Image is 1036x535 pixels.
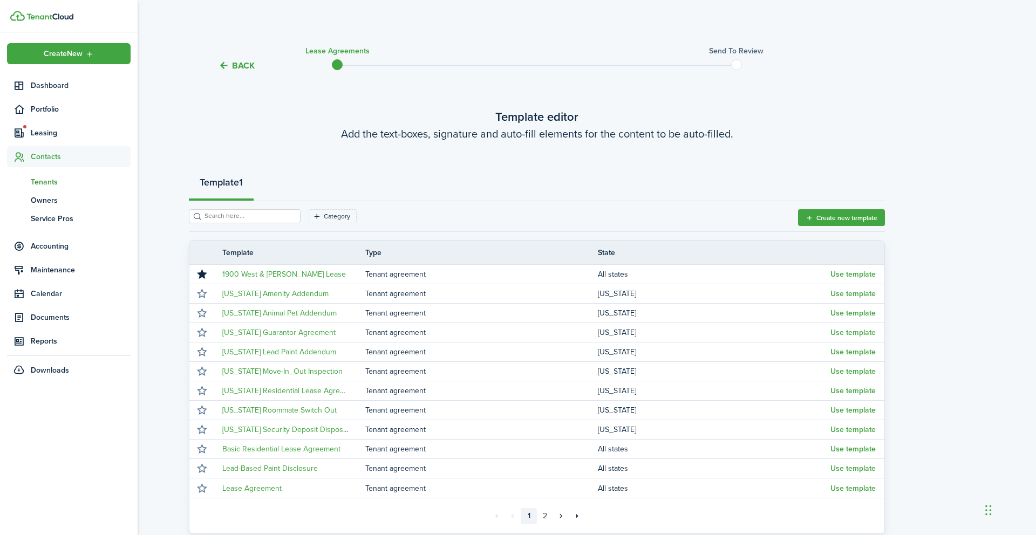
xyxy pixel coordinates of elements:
[521,508,537,524] a: 1
[222,483,282,494] a: Lease Agreement
[709,45,764,57] h3: Send to review
[365,325,598,340] td: Tenant agreement
[222,385,361,396] a: [US_STATE] Residential Lease Agreement
[830,270,876,279] button: Use template
[553,508,569,524] a: Next
[598,403,830,417] td: [US_STATE]
[598,345,830,359] td: [US_STATE]
[830,426,876,434] button: Use template
[598,267,830,282] td: All states
[200,175,239,190] strong: Template
[194,442,209,457] button: Mark as favourite
[830,445,876,454] button: Use template
[324,211,350,221] filter-tag-label: Category
[830,484,876,493] button: Use template
[365,403,598,417] td: Tenant agreement
[31,312,131,323] span: Documents
[598,481,830,496] td: All states
[31,264,131,276] span: Maintenance
[214,247,365,258] th: Template
[851,419,1036,535] iframe: Chat Widget
[598,306,830,320] td: [US_STATE]
[365,247,598,258] th: Type
[222,307,337,319] a: [US_STATE] Animal Pet Addendum
[194,461,209,476] button: Mark as favourite
[31,176,131,188] span: Tenants
[598,364,830,379] td: [US_STATE]
[830,348,876,356] button: Use template
[365,422,598,437] td: Tenant agreement
[7,173,131,191] a: Tenants
[194,481,209,496] button: Mark as favourite
[830,464,876,473] button: Use template
[309,209,357,223] filter-tag: Open filter
[598,286,830,301] td: [US_STATE]
[7,209,131,228] a: Service Pros
[7,331,131,352] a: Reports
[31,213,131,224] span: Service Pros
[798,209,885,226] button: Create new template
[194,306,209,321] button: Mark as favourite
[31,288,131,299] span: Calendar
[31,335,131,347] span: Reports
[31,195,131,206] span: Owners
[365,306,598,320] td: Tenant agreement
[10,11,25,21] img: TenantCloud
[222,366,343,377] a: [US_STATE] Move-In_Out Inspection
[830,309,876,318] button: Use template
[985,494,992,526] div: Drag
[598,422,830,437] td: [US_STATE]
[222,288,329,299] a: [US_STATE] Amenity Addendum
[31,151,131,162] span: Contacts
[365,345,598,359] td: Tenant agreement
[505,508,521,524] a: Previous
[194,325,209,340] button: Mark as favourite
[194,364,209,379] button: Mark as favourite
[7,191,131,209] a: Owners
[598,442,830,456] td: All states
[194,422,209,437] button: Mark as favourite
[189,108,885,126] wizard-step-header-title: Template editor
[365,286,598,301] td: Tenant agreement
[598,461,830,476] td: All states
[222,327,336,338] a: [US_STATE] Guarantor Agreement
[26,13,73,20] img: TenantCloud
[365,442,598,456] td: Tenant agreement
[7,43,131,64] button: Open menu
[222,424,357,435] a: [US_STATE] Security Deposit Disposition
[202,211,297,221] input: Search here...
[31,241,131,252] span: Accounting
[598,247,830,258] th: State
[537,508,553,524] a: 2
[7,75,131,96] a: Dashboard
[31,104,131,115] span: Portfolio
[598,383,830,398] td: [US_STATE]
[830,328,876,337] button: Use template
[31,365,69,376] span: Downloads
[222,463,318,474] a: Lead-Based Paint Disclosure
[365,364,598,379] td: Tenant agreement
[222,346,336,358] a: [US_STATE] Lead Paint Addendum
[365,481,598,496] td: Tenant agreement
[365,267,598,282] td: Tenant agreement
[222,269,346,280] a: 1900 West & [PERSON_NAME] Lease
[222,443,340,455] a: Basic Residential Lease Agreement
[194,345,209,360] button: Mark as favourite
[830,406,876,415] button: Use template
[598,325,830,340] td: [US_STATE]
[365,461,598,476] td: Tenant agreement
[488,508,505,524] a: First
[222,404,337,416] a: [US_STATE] Roommate Switch Out
[830,290,876,298] button: Use template
[569,508,585,524] a: Last
[31,127,131,139] span: Leasing
[219,60,255,71] button: Back
[194,403,209,418] button: Mark as favourite
[365,383,598,398] td: Tenant agreement
[830,367,876,376] button: Use template
[31,80,131,91] span: Dashboard
[44,50,83,58] span: Create New
[239,175,243,190] strong: 1
[830,387,876,395] button: Use template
